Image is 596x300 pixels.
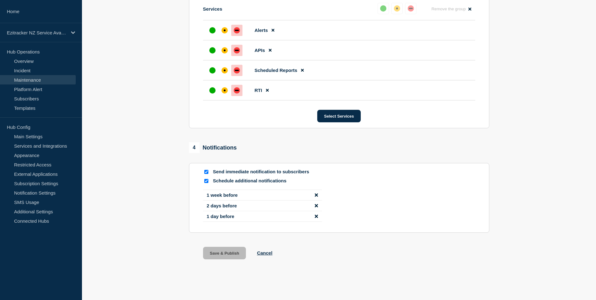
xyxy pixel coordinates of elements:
[222,87,228,94] div: affected
[394,5,400,12] div: affected
[391,3,403,14] button: affected
[189,142,237,153] div: Notifications
[408,5,414,12] div: down
[203,6,222,12] p: Services
[317,110,361,122] button: Select Services
[209,27,216,33] div: up
[209,47,216,53] div: up
[234,27,240,33] div: down
[428,3,475,15] button: Remove the group
[203,211,322,222] li: 1 day before
[204,179,208,183] input: Schedule additional notifications
[380,5,386,12] div: up
[255,48,265,53] span: APIs
[255,68,298,73] span: Scheduled Reports
[209,67,216,74] div: up
[209,87,216,94] div: up
[222,47,228,53] div: affected
[222,27,228,33] div: affected
[189,142,200,153] span: 4
[234,67,240,74] div: down
[315,192,318,198] button: disable notification 1 week before
[213,178,313,184] p: Schedule additional notifications
[203,201,322,211] li: 2 days before
[203,247,246,259] button: Save & Publish
[234,47,240,53] div: down
[234,87,240,94] div: down
[213,169,313,175] p: Send immediate notification to subscribers
[431,7,466,11] span: Remove the group
[222,67,228,74] div: affected
[7,30,67,35] p: Ezitracker NZ Service Availability
[405,3,416,14] button: down
[257,250,272,256] button: Cancel
[255,28,268,33] span: Alerts
[315,203,318,208] button: disable notification 2 days before
[204,170,208,174] input: Send immediate notification to subscribers
[378,3,389,14] button: up
[203,190,322,201] li: 1 week before
[255,88,262,93] span: RTI
[315,214,318,219] button: disable notification 1 day before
